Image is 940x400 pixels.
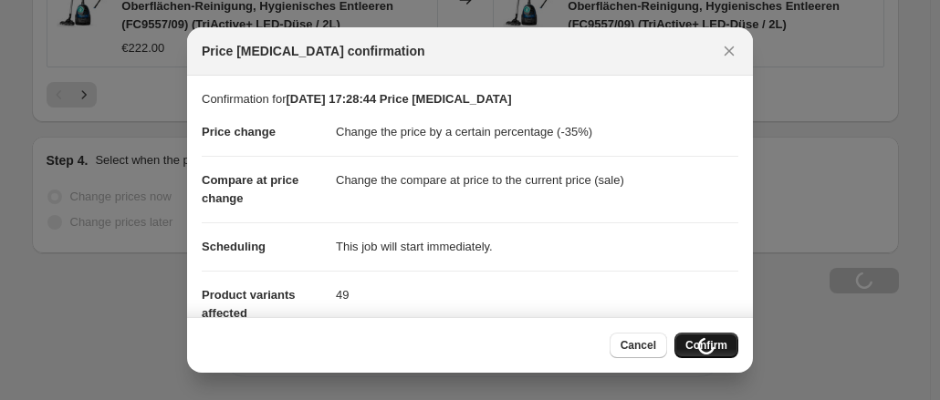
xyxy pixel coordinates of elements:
dd: Change the compare at price to the current price (sale) [336,156,738,204]
span: Compare at price change [202,173,298,205]
dd: 49 [336,271,738,319]
span: Scheduling [202,240,266,253]
button: Close [716,38,742,64]
span: Product variants affected [202,288,296,320]
span: Price [MEDICAL_DATA] confirmation [202,42,425,60]
button: Cancel [610,333,667,358]
dd: This job will start immediately. [336,222,738,271]
b: [DATE] 17:28:44 Price [MEDICAL_DATA] [286,92,511,106]
span: Price change [202,125,276,138]
span: Cancel [621,338,656,353]
dd: Change the price by a certain percentage (-35%) [336,108,738,156]
p: Confirmation for [202,90,738,108]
